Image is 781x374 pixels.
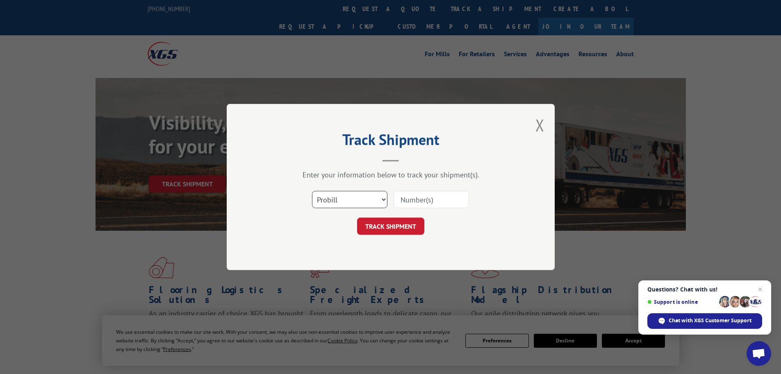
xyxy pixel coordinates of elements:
[268,134,514,149] h2: Track Shipment
[747,341,771,366] div: Open chat
[268,170,514,179] div: Enter your information below to track your shipment(s).
[647,286,762,293] span: Questions? Chat with us!
[669,317,751,324] span: Chat with XGS Customer Support
[647,299,716,305] span: Support is online
[755,285,765,294] span: Close chat
[647,313,762,329] div: Chat with XGS Customer Support
[394,191,469,208] input: Number(s)
[357,218,424,235] button: TRACK SHIPMENT
[535,114,544,136] button: Close modal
